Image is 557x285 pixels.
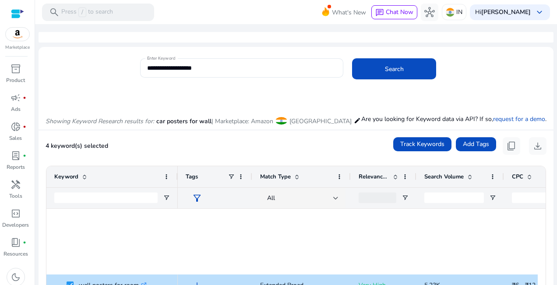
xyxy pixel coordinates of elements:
[54,173,78,181] span: Keyword
[54,192,158,203] input: Keyword Filter Input
[424,173,464,181] span: Search Volume
[46,142,108,150] span: 4 keyword(s) selected
[9,192,22,200] p: Tools
[481,8,531,16] b: [PERSON_NAME]
[456,4,462,20] p: IN
[11,272,21,282] span: dark_mode
[375,8,384,17] span: chat
[424,7,435,18] span: hub
[23,241,26,244] span: fiber_manual_record
[456,137,496,151] button: Add Tags
[393,137,451,151] button: Track Keywords
[352,58,436,79] button: Search
[359,173,389,181] span: Relevance Score
[446,8,455,17] img: in.svg
[532,141,543,151] span: download
[385,64,404,74] span: Search
[489,194,496,201] button: Open Filter Menu
[186,173,198,181] span: Tags
[371,5,417,19] button: chatChat Now
[506,141,517,151] span: content_copy
[46,117,154,125] i: Showing Keyword Research results for:
[463,139,489,149] span: Add Tags
[11,121,21,132] span: donut_small
[11,105,21,113] p: Ads
[361,114,546,124] p: Are you looking for Keyword data via API? If so, .
[49,7,60,18] span: search
[332,5,366,20] span: What's New
[212,117,273,125] span: | Marketplace: Amazon
[192,193,202,203] span: filter_alt
[529,137,546,155] button: download
[6,76,25,84] p: Product
[475,9,531,15] p: Hi
[78,7,86,17] span: /
[11,237,21,248] span: book_4
[11,179,21,190] span: handyman
[11,208,21,219] span: code_blocks
[424,192,484,203] input: Search Volume Filter Input
[354,115,361,126] mat-icon: edit
[6,28,29,41] img: amazon.svg
[23,96,26,100] span: fiber_manual_record
[386,8,413,16] span: Chat Now
[267,194,275,202] span: All
[147,55,175,61] mat-label: Enter Keyword
[260,173,291,181] span: Match Type
[289,117,352,125] span: [GEOGRAPHIC_DATA]
[402,194,409,201] button: Open Filter Menu
[156,117,212,125] span: car posters for wall
[2,221,29,229] p: Developers
[11,150,21,161] span: lab_profile
[163,194,170,201] button: Open Filter Menu
[23,125,26,128] span: fiber_manual_record
[11,93,21,103] span: campaign
[493,115,545,123] a: request for a demo
[23,154,26,157] span: fiber_manual_record
[512,173,523,181] span: CPC
[61,7,113,17] p: Press to search
[400,139,444,149] span: Track Keywords
[11,64,21,74] span: inventory_2
[7,163,25,171] p: Reports
[503,137,520,155] button: content_copy
[9,134,22,142] p: Sales
[421,4,438,21] button: hub
[5,44,30,51] p: Marketplace
[4,250,28,258] p: Resources
[534,7,545,18] span: keyboard_arrow_down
